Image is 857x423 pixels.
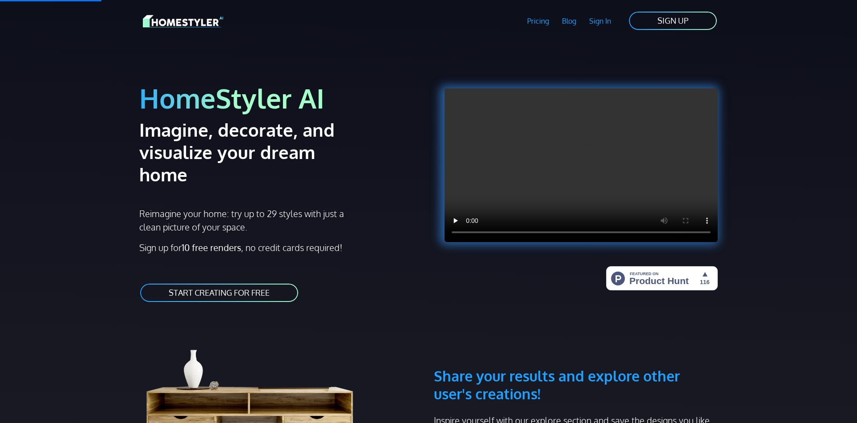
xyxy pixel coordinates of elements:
[139,241,423,254] p: Sign up for , no credit cards required!
[521,11,556,31] a: Pricing
[606,266,718,290] img: HomeStyler AI - Interior Design Made Easy: One Click to Your Dream Home | Product Hunt
[582,11,617,31] a: Sign In
[139,118,366,185] h2: Imagine, decorate, and visualize your dream home
[139,283,299,303] a: START CREATING FOR FREE
[139,81,423,115] h1: HomeStyler AI
[628,11,718,31] a: SIGN UP
[182,242,241,253] strong: 10 free renders
[434,324,718,403] h3: Share your results and explore other user's creations!
[555,11,582,31] a: Blog
[139,207,352,234] p: Reimagine your home: try up to 29 styles with just a clean picture of your space.
[143,13,223,29] img: HomeStyler AI logo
